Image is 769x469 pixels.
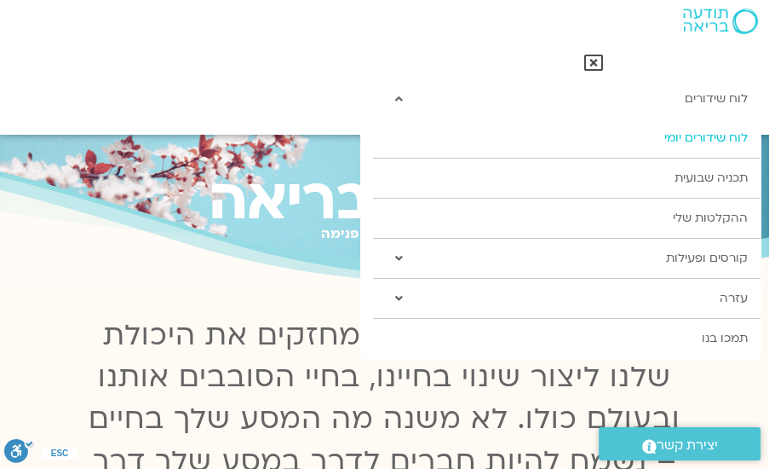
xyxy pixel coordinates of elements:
[360,319,760,358] a: תמכו בנו
[599,427,760,460] a: יצירת קשר
[373,119,760,158] a: לוח שידורים יומי
[373,279,760,318] a: עזרה
[657,434,718,457] span: יצירת קשר
[373,199,760,238] a: ההקלטות שלי
[683,9,758,34] img: תודעה בריאה
[373,159,760,198] a: תכניה שבועית
[373,239,760,278] a: קורסים ופעילות
[373,79,760,119] a: לוח שידורים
